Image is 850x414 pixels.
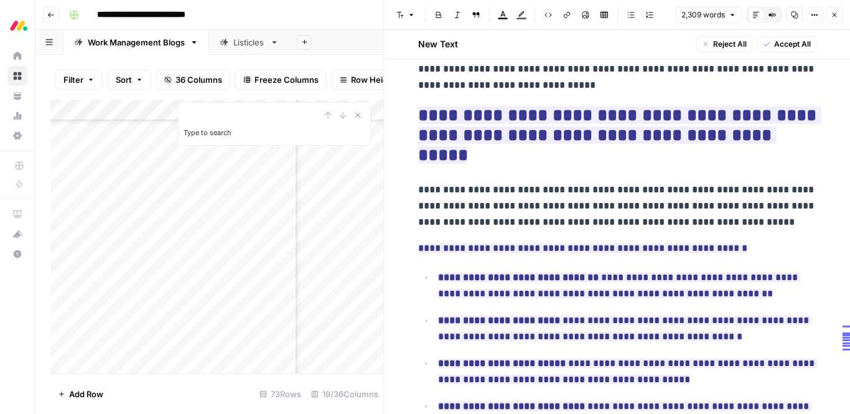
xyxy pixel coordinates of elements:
[7,66,27,86] a: Browse
[69,388,103,400] span: Add Row
[235,70,327,90] button: Freeze Columns
[233,36,265,49] div: Listicles
[63,73,83,86] span: Filter
[7,14,30,37] img: Monday.com Logo
[175,73,222,86] span: 36 Columns
[8,225,27,243] div: What's new?
[63,30,209,55] a: Work Management Blogs
[332,70,404,90] button: Row Height
[350,108,365,123] button: Close Search
[757,36,816,52] button: Accept All
[774,39,811,50] span: Accept All
[55,70,103,90] button: Filter
[50,384,111,404] button: Add Row
[7,46,27,66] a: Home
[7,126,27,146] a: Settings
[116,73,132,86] span: Sort
[7,10,27,41] button: Workspace: Monday.com
[306,384,383,404] div: 19/36 Columns
[156,70,230,90] button: 36 Columns
[108,70,151,90] button: Sort
[7,224,27,244] button: What's new?
[7,106,27,126] a: Usage
[255,384,306,404] div: 73 Rows
[713,39,747,50] span: Reject All
[676,7,742,23] button: 2,309 words
[7,86,27,106] a: Your Data
[88,36,185,49] div: Work Management Blogs
[209,30,289,55] a: Listicles
[418,38,458,50] h2: New Text
[681,9,725,21] span: 2,309 words
[184,128,231,137] label: Type to search
[7,204,27,224] a: AirOps Academy
[7,244,27,264] button: Help + Support
[696,36,752,52] button: Reject All
[255,73,319,86] span: Freeze Columns
[351,73,396,86] span: Row Height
